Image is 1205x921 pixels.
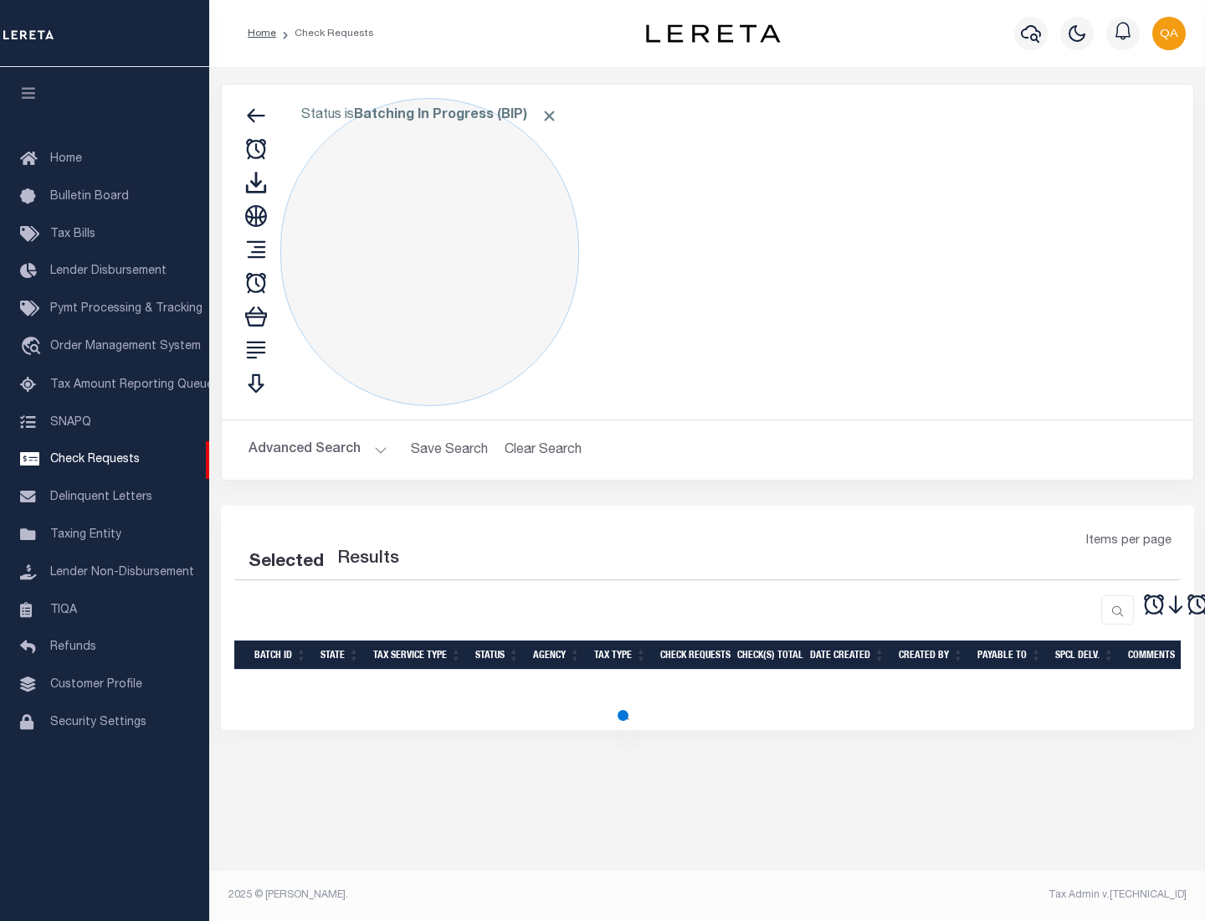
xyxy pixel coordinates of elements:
[50,341,201,352] span: Order Management System
[731,641,803,670] th: Check(s) Total
[249,434,387,466] button: Advanced Search
[720,888,1187,903] div: Tax Admin v.[TECHNICAL_ID]
[498,434,589,466] button: Clear Search
[50,416,91,428] span: SNAPQ
[50,265,167,277] span: Lender Disbursement
[469,641,526,670] th: Status
[50,679,142,691] span: Customer Profile
[50,229,95,240] span: Tax Bills
[971,641,1049,670] th: Payable To
[646,24,780,43] img: logo-dark.svg
[50,604,77,615] span: TIQA
[276,26,374,41] li: Check Requests
[541,107,558,125] span: Click to Remove
[280,98,579,406] div: Click to Edit
[248,28,276,39] a: Home
[50,529,121,541] span: Taxing Entity
[1121,641,1197,670] th: Comments
[249,549,324,576] div: Selected
[50,491,152,503] span: Delinquent Letters
[216,888,708,903] div: 2025 © [PERSON_NAME].
[1086,533,1172,551] span: Items per page
[803,641,892,670] th: Date Created
[50,717,146,728] span: Security Settings
[337,546,399,573] label: Results
[367,641,469,670] th: Tax Service Type
[50,153,82,165] span: Home
[1049,641,1121,670] th: Spcl Delv.
[587,641,654,670] th: Tax Type
[20,337,47,358] i: travel_explore
[892,641,971,670] th: Created By
[50,454,140,466] span: Check Requests
[50,641,96,653] span: Refunds
[526,641,587,670] th: Agency
[354,109,558,122] b: Batching In Progress (BIP)
[1152,17,1186,50] img: svg+xml;base64,PHN2ZyB4bWxucz0iaHR0cDovL3d3dy53My5vcmcvMjAwMC9zdmciIHBvaW50ZXItZXZlbnRzPSJub25lIi...
[248,641,314,670] th: Batch Id
[50,379,213,391] span: Tax Amount Reporting Queue
[314,641,367,670] th: State
[50,191,129,203] span: Bulletin Board
[654,641,731,670] th: Check Requests
[50,567,194,579] span: Lender Non-Disbursement
[50,303,203,315] span: Pymt Processing & Tracking
[401,434,498,466] button: Save Search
